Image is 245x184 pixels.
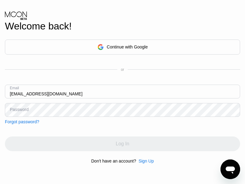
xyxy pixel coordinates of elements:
[121,67,124,72] div: or
[5,21,240,32] div: Welcome back!
[138,159,154,163] div: Sign Up
[10,107,28,112] div: Password
[91,159,136,163] div: Don't have an account?
[10,86,19,90] div: Email
[107,44,148,49] div: Continue with Google
[5,40,240,55] div: Continue with Google
[221,159,240,179] iframe: Button to launch messaging window
[5,119,39,124] div: Forgot password?
[136,159,154,163] div: Sign Up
